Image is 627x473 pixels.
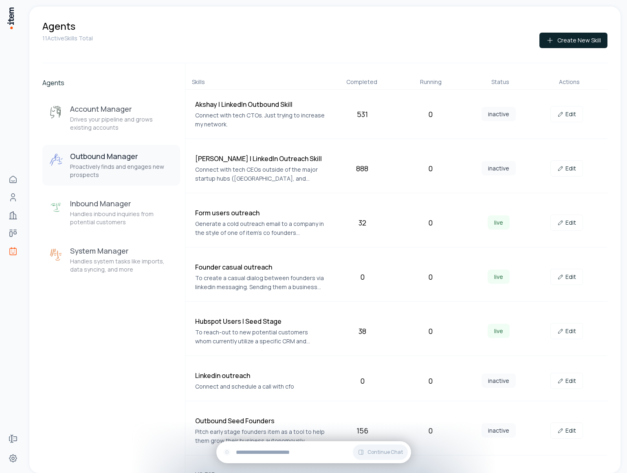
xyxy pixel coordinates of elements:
div: 0 [400,271,461,283]
img: Outbound Manager [49,153,64,168]
span: live [488,215,510,230]
img: Item Brain Logo [7,7,15,30]
a: Edit [550,214,583,231]
p: Handles inbound inquiries from potential customers [70,210,174,226]
span: inactive [482,374,516,388]
p: Handles system tasks like imports, data syncing, and more [70,257,174,274]
a: Edit [550,422,583,439]
span: inactive [482,423,516,438]
a: Settings [5,450,21,466]
h4: Akshay | LinkedIn Outbound Skill [195,99,325,109]
h3: Inbound Manager [70,199,174,208]
a: Forms [5,431,21,447]
button: Account ManagerAccount ManagerDrives your pipeline and grows existing accounts [42,97,180,138]
a: Edit [550,269,583,285]
h4: Linkedin outreach [195,371,325,380]
img: Account Manager [49,106,64,120]
button: System ManagerSystem ManagerHandles system tasks like imports, data syncing, and more [42,239,180,280]
div: 0 [400,108,461,120]
div: 0 [332,375,393,387]
div: Actions [538,78,601,86]
div: Skills [192,78,324,86]
div: 0 [400,163,461,174]
img: System Manager [49,248,64,262]
p: Drives your pipeline and grows existing accounts [70,115,174,132]
div: Continue Chat [216,441,411,463]
button: Create New Skill [539,33,607,48]
div: 888 [332,163,393,174]
span: live [488,324,510,338]
p: Generate a cold outreach email to a company in the style of one of item’s co founders [PERSON_NAM... [195,219,325,237]
a: Companies [5,207,21,223]
a: Edit [550,323,583,339]
a: Edit [550,106,583,122]
div: 32 [332,217,393,228]
h4: Founder casual outreach [195,262,325,272]
span: inactive [482,161,516,175]
div: Status [469,78,532,86]
a: Home [5,171,21,188]
h4: Form users outreach [195,208,325,218]
p: Pitch early stage founders item as a tool to help them grow their business autonomously without a... [195,427,325,445]
img: Inbound Manager [49,200,64,215]
h4: [PERSON_NAME] | LinkedIn Outreach Skill [195,154,325,164]
div: 0 [400,375,461,387]
button: Inbound ManagerInbound ManagerHandles inbound inquiries from potential customers [42,192,180,233]
div: 38 [332,325,393,337]
h4: Hubspot Users | Seed Stage [195,316,325,326]
span: live [488,270,510,284]
p: To create a casual dialog between founders via linkedin messaging. Sending them a business casual... [195,274,325,292]
a: Agents [5,243,21,259]
h3: Account Manager [70,104,174,114]
p: Connect with tech CTOs. Just trying to increase my network. [195,111,325,129]
p: 11 Active Skills Total [42,34,93,42]
p: Connect with tech CEOs outside of the major startup hubs ([GEOGRAPHIC_DATA], and [GEOGRAPHIC_DATA... [195,165,325,183]
h2: Agents [42,78,180,88]
a: Contacts [5,189,21,206]
button: Continue Chat [353,444,408,460]
p: Connect and schedule a call with cfo [195,382,325,391]
div: Completed [330,78,393,86]
div: 0 [400,325,461,337]
p: Proactively finds and engages new prospects [70,163,174,179]
h4: Outbound Seed Founders [195,416,325,426]
div: 531 [332,108,393,120]
p: To reach-out to new potential customers whom currently utilize a specific CRM and incentive them ... [195,328,325,346]
h3: Outbound Manager [70,151,174,161]
div: 156 [332,425,393,436]
div: 0 [332,271,393,283]
h3: System Manager [70,246,174,256]
button: Outbound ManagerOutbound ManagerProactively finds and engages new prospects [42,145,180,186]
div: Running [400,78,462,86]
span: Continue Chat [367,449,403,455]
a: deals [5,225,21,241]
a: Edit [550,160,583,177]
div: 0 [400,425,461,436]
span: inactive [482,107,516,121]
a: Edit [550,373,583,389]
div: 0 [400,217,461,228]
h1: Agents [42,20,75,33]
